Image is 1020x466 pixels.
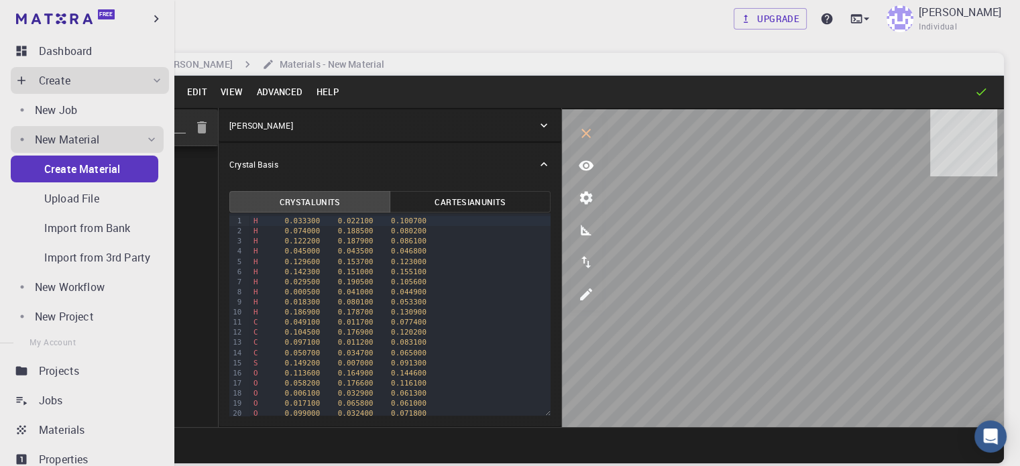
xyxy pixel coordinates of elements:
[253,257,258,266] span: H
[284,298,320,306] span: 0.018300
[391,318,427,327] span: 0.077400
[338,268,374,276] span: 0.151000
[284,247,320,255] span: 0.045000
[253,409,258,418] span: O
[11,215,158,241] a: Import from Bank
[338,237,374,245] span: 0.187900
[338,409,374,418] span: 0.032400
[338,318,374,327] span: 0.011700
[253,379,258,388] span: O
[253,237,258,245] span: H
[253,268,258,276] span: H
[284,379,320,388] span: 0.058200
[284,389,320,398] span: 0.006100
[391,379,427,388] span: 0.116100
[284,217,320,225] span: 0.033300
[919,4,1001,20] p: [PERSON_NAME]
[253,369,258,377] span: O
[253,389,258,398] span: O
[39,392,63,408] p: Jobs
[284,278,320,286] span: 0.029500
[229,257,243,267] div: 5
[391,399,427,408] span: 0.061000
[253,217,258,225] span: H
[229,191,390,213] button: CrystalUnits
[284,409,320,418] span: 0.099000
[229,277,243,287] div: 7
[229,378,243,388] div: 17
[284,268,320,276] span: 0.142300
[391,409,427,418] span: 0.071800
[734,8,807,30] a: Upgrade
[67,57,387,72] nav: breadcrumb
[253,318,258,327] span: C
[309,81,345,103] button: Help
[229,337,243,347] div: 13
[338,308,374,316] span: 0.178700
[391,227,427,235] span: 0.080200
[253,288,258,296] span: H
[253,328,258,337] span: C
[229,388,243,398] div: 18
[229,236,243,246] div: 3
[253,308,258,316] span: H
[39,43,92,59] p: Dashboard
[253,247,258,255] span: H
[338,389,374,398] span: 0.032900
[219,109,561,141] div: [PERSON_NAME]
[391,268,427,276] span: 0.155100
[11,244,158,271] a: Import from 3rd Party
[391,389,427,398] span: 0.061300
[11,126,164,153] div: New Material
[214,81,250,103] button: View
[338,349,374,357] span: 0.034700
[11,97,164,123] a: New Job
[44,220,130,236] p: Import from Bank
[391,278,427,286] span: 0.105600
[284,338,320,347] span: 0.097100
[284,308,320,316] span: 0.186900
[253,227,258,235] span: H
[284,369,320,377] span: 0.113600
[887,5,913,32] img: aicha naboulsi
[16,13,93,24] img: logo
[284,257,320,266] span: 0.129600
[391,237,427,245] span: 0.086100
[11,387,169,414] a: Jobs
[284,359,320,367] span: 0.149200
[338,227,374,235] span: 0.188500
[391,217,427,225] span: 0.100700
[44,190,99,207] p: Upload File
[229,158,278,170] p: Crystal Basis
[338,217,374,225] span: 0.022100
[229,216,243,226] div: 1
[229,307,243,317] div: 10
[253,359,258,367] span: S
[391,338,427,347] span: 0.083100
[39,363,79,379] p: Projects
[11,303,164,330] a: New Project
[284,227,320,235] span: 0.074000
[338,288,374,296] span: 0.041000
[253,349,258,357] span: C
[35,131,99,148] p: New Material
[338,328,374,337] span: 0.176900
[338,257,374,266] span: 0.153700
[391,247,427,255] span: 0.046800
[11,38,169,64] a: Dashboard
[21,9,87,21] span: Assistance
[229,287,243,297] div: 8
[338,278,374,286] span: 0.190500
[219,143,561,186] div: Crystal Basis
[391,359,427,367] span: 0.091300
[253,278,258,286] span: H
[338,359,374,367] span: 0.007000
[11,156,158,182] a: Create Material
[180,81,214,103] button: Edit
[284,288,320,296] span: 0.000500
[11,67,169,94] div: Create
[229,327,243,337] div: 12
[35,308,94,325] p: New Project
[253,399,258,408] span: O
[229,267,243,277] div: 6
